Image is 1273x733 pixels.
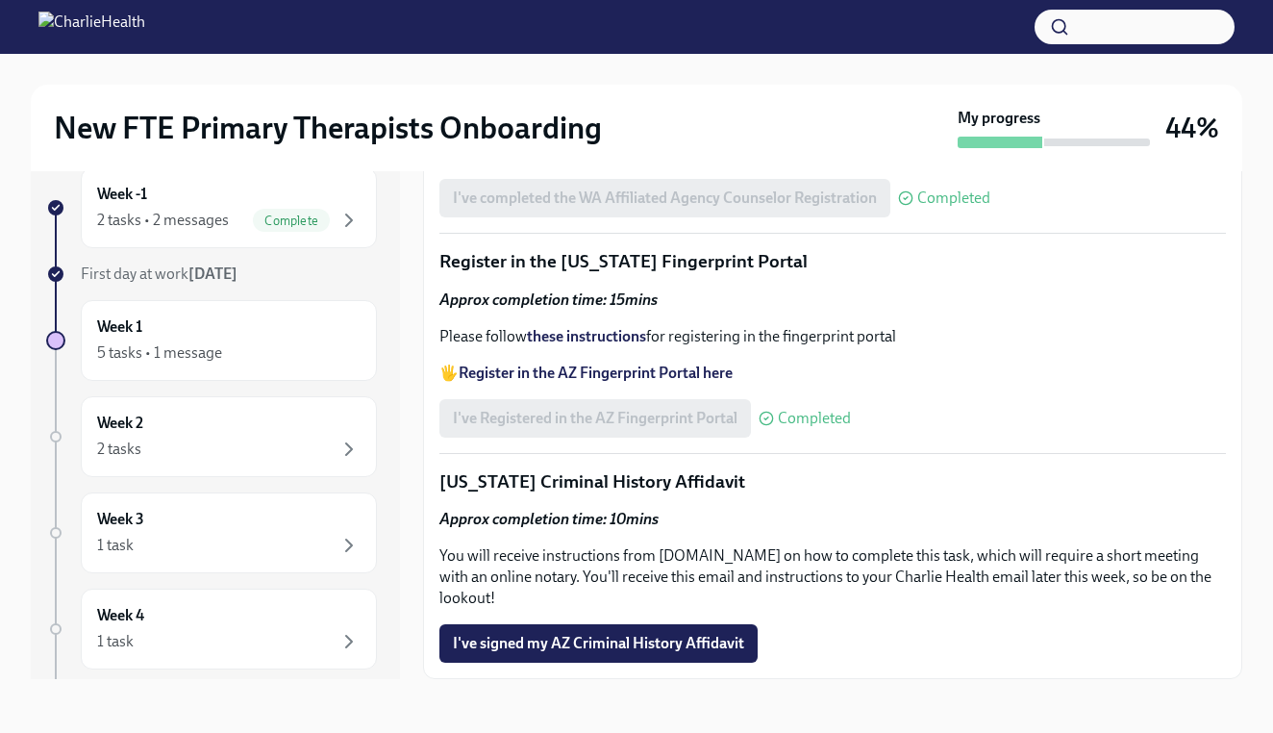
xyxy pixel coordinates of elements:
[97,316,142,338] h6: Week 1
[46,300,377,381] a: Week 15 tasks • 1 message
[459,364,733,382] a: Register in the AZ Fingerprint Portal here
[54,109,602,147] h2: New FTE Primary Therapists Onboarding
[527,327,646,345] a: these instructions
[439,249,1226,274] p: Register in the [US_STATE] Fingerprint Portal
[778,411,851,426] span: Completed
[38,12,145,42] img: CharlieHealth
[1165,111,1219,145] h3: 44%
[97,210,229,231] div: 2 tasks • 2 messages
[97,631,134,652] div: 1 task
[253,214,330,228] span: Complete
[97,509,144,530] h6: Week 3
[958,108,1040,129] strong: My progress
[81,265,237,283] span: First day at work
[46,396,377,477] a: Week 22 tasks
[439,624,758,663] button: I've signed my AZ Criminal History Affidavit
[97,342,222,364] div: 5 tasks • 1 message
[97,184,147,205] h6: Week -1
[46,589,377,670] a: Week 41 task
[917,190,990,206] span: Completed
[453,634,744,653] span: I've signed my AZ Criminal History Affidavit
[439,291,658,309] strong: Approx completion time: 15mins
[46,167,377,248] a: Week -12 tasks • 2 messagesComplete
[97,439,141,460] div: 2 tasks
[439,469,1226,494] p: [US_STATE] Criminal History Affidavit
[46,264,377,285] a: First day at work[DATE]
[97,605,144,626] h6: Week 4
[46,493,377,573] a: Week 31 task
[439,545,1226,609] p: You will receive instructions from [DOMAIN_NAME] on how to complete this task, which will require...
[97,535,134,556] div: 1 task
[439,363,1226,384] p: 🖐️
[439,326,1226,347] p: Please follow for registering in the fingerprint portal
[188,265,237,283] strong: [DATE]
[439,510,659,528] strong: Approx completion time: 10mins
[97,413,143,434] h6: Week 2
